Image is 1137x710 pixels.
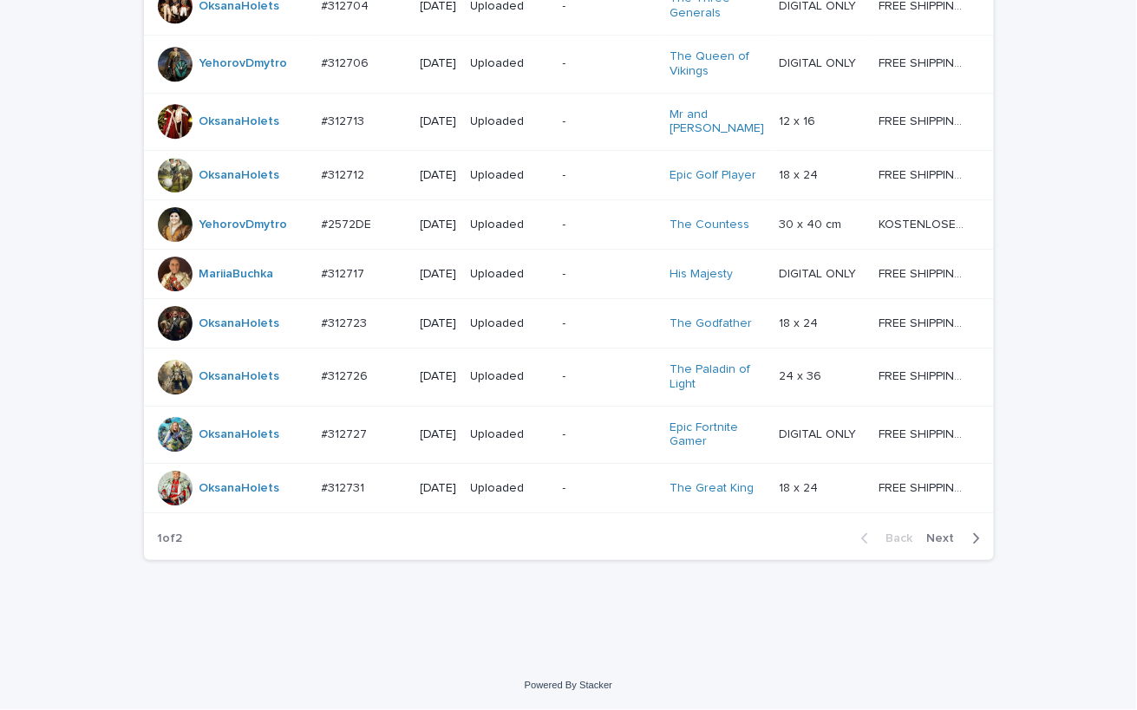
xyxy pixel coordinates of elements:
p: DIGITAL ONLY [779,424,859,442]
p: [DATE] [421,114,457,129]
p: [DATE] [421,369,457,384]
p: #2572DE [322,214,376,232]
p: Uploaded [471,56,549,71]
p: FREE SHIPPING - preview in 1-2 business days, after your approval delivery will take 5-10 b.d. [879,424,969,442]
p: 18 x 24 [779,313,821,331]
a: His Majesty [670,267,733,282]
p: #312717 [322,264,369,282]
tr: MariiaBuchka #312717#312717 [DATE]Uploaded-His Majesty DIGITAL ONLYDIGITAL ONLY FREE SHIPPING - p... [144,250,994,299]
p: DIGITAL ONLY [779,264,859,282]
button: Next [920,531,994,546]
a: The Paladin of Light [670,362,765,392]
p: DIGITAL ONLY [779,53,859,71]
p: Uploaded [471,316,549,331]
a: The Queen of Vikings [670,49,765,79]
p: - [563,369,656,384]
a: OksanaHolets [199,427,280,442]
p: #312731 [322,478,369,496]
p: FREE SHIPPING - preview in 1-2 business days, after your approval delivery will take 5-10 b.d. [879,478,969,496]
p: Uploaded [471,427,549,442]
p: #312727 [322,424,371,442]
a: The Godfather [670,316,752,331]
tr: OksanaHolets #312731#312731 [DATE]Uploaded-The Great King 18 x 2418 x 24 FREE SHIPPING - preview ... [144,464,994,513]
p: [DATE] [421,218,457,232]
p: #312723 [322,313,371,331]
p: [DATE] [421,56,457,71]
p: #312726 [322,366,372,384]
p: Uploaded [471,114,549,129]
p: 24 x 36 [779,366,825,384]
p: FREE SHIPPING - preview in 1-2 business days, after your approval delivery will take 5-10 b.d. [879,165,969,183]
p: [DATE] [421,168,457,183]
p: - [563,218,656,232]
a: The Great King [670,481,754,496]
a: OksanaHolets [199,114,280,129]
p: #312712 [322,165,369,183]
p: 30 x 40 cm [779,214,845,232]
p: KOSTENLOSER VERSAND - Vorschau in 1-2 Werktagen, nach Genehmigung 10-12 Werktage Lieferung [879,214,969,232]
p: Uploaded [471,369,549,384]
p: 1 of 2 [144,518,197,560]
a: Mr and [PERSON_NAME] [670,107,765,137]
button: Back [847,531,920,546]
a: OksanaHolets [199,316,280,331]
tr: YehorovDmytro #2572DE#2572DE [DATE]Uploaded-The Countess 30 x 40 cm30 x 40 cm KOSTENLOSER VERSAND... [144,200,994,250]
a: YehorovDmytro [199,56,288,71]
a: Epic Golf Player [670,168,756,183]
p: - [563,427,656,442]
p: FREE SHIPPING - preview in 1-2 business days, after your approval delivery will take 5-10 b.d. [879,313,969,331]
p: #312706 [322,53,373,71]
p: 18 x 24 [779,478,821,496]
tr: OksanaHolets #312727#312727 [DATE]Uploaded-Epic Fortnite Gamer DIGITAL ONLYDIGITAL ONLY FREE SHIP... [144,406,994,464]
p: FREE SHIPPING - preview in 1-2 business days, after your approval delivery will take 5-10 b.d. [879,366,969,384]
a: Powered By Stacker [525,680,612,690]
p: FREE SHIPPING - preview in 1-2 business days, after your approval delivery will take 5-10 b.d. [879,53,969,71]
tr: OksanaHolets #312723#312723 [DATE]Uploaded-The Godfather 18 x 2418 x 24 FREE SHIPPING - preview i... [144,299,994,348]
tr: OksanaHolets #312713#312713 [DATE]Uploaded-Mr and [PERSON_NAME] 12 x 1612 x 16 FREE SHIPPING - pr... [144,93,994,151]
tr: YehorovDmytro #312706#312706 [DATE]Uploaded-The Queen of Vikings DIGITAL ONLYDIGITAL ONLY FREE SH... [144,35,994,93]
a: OksanaHolets [199,168,280,183]
p: [DATE] [421,267,457,282]
p: - [563,316,656,331]
p: #312713 [322,111,369,129]
p: Uploaded [471,218,549,232]
p: 12 x 16 [779,111,819,129]
p: [DATE] [421,427,457,442]
p: 18 x 24 [779,165,821,183]
tr: OksanaHolets #312726#312726 [DATE]Uploaded-The Paladin of Light 24 x 3624 x 36 FREE SHIPPING - pr... [144,348,994,407]
a: YehorovDmytro [199,218,288,232]
a: MariiaBuchka [199,267,274,282]
p: Uploaded [471,168,549,183]
p: - [563,481,656,496]
p: [DATE] [421,316,457,331]
span: Back [876,532,913,544]
a: Epic Fortnite Gamer [670,420,765,450]
p: FREE SHIPPING - preview in 1-2 business days, after your approval delivery will take 5-10 b.d. [879,111,969,129]
a: OksanaHolets [199,481,280,496]
a: The Countess [670,218,749,232]
span: Next [927,532,965,544]
p: [DATE] [421,481,457,496]
p: Uploaded [471,481,549,496]
p: - [563,114,656,129]
a: OksanaHolets [199,369,280,384]
tr: OksanaHolets #312712#312712 [DATE]Uploaded-Epic Golf Player 18 x 2418 x 24 FREE SHIPPING - previe... [144,151,994,200]
p: Uploaded [471,267,549,282]
p: - [563,168,656,183]
p: FREE SHIPPING - preview in 1-2 business days, after your approval delivery will take 5-10 b.d. [879,264,969,282]
p: - [563,267,656,282]
p: - [563,56,656,71]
